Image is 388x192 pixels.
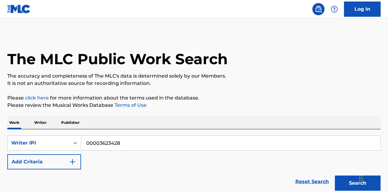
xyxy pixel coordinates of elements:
[335,176,381,191] button: Search
[292,175,332,188] a: Reset Search
[7,80,381,87] p: It is not an authoritative source for recording information.
[331,5,338,13] img: help
[7,94,381,102] p: Please for more information about the terms used in the database.
[59,116,81,129] p: Publisher
[7,5,31,13] img: MLC Logo
[359,169,363,187] div: Drag
[32,116,48,129] p: Writer
[344,2,381,17] a: Log In
[7,72,381,80] p: The accuracy and completeness of The MLC's data is determined solely by our Members.
[312,3,325,15] a: Public Search
[7,116,21,129] p: Work
[7,154,81,169] button: Add Criteria
[7,102,381,109] p: Please review the Musical Works Database
[358,163,388,192] iframe: Chat Widget
[7,50,228,68] h1: The MLC Public Work Search
[315,5,322,13] img: search
[11,139,66,147] div: Writer IPI
[25,95,49,101] a: click here
[328,3,340,15] div: Help
[113,102,147,108] a: Terms of Use
[69,158,76,166] img: 9d2ae6d4665cec9f34b9.svg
